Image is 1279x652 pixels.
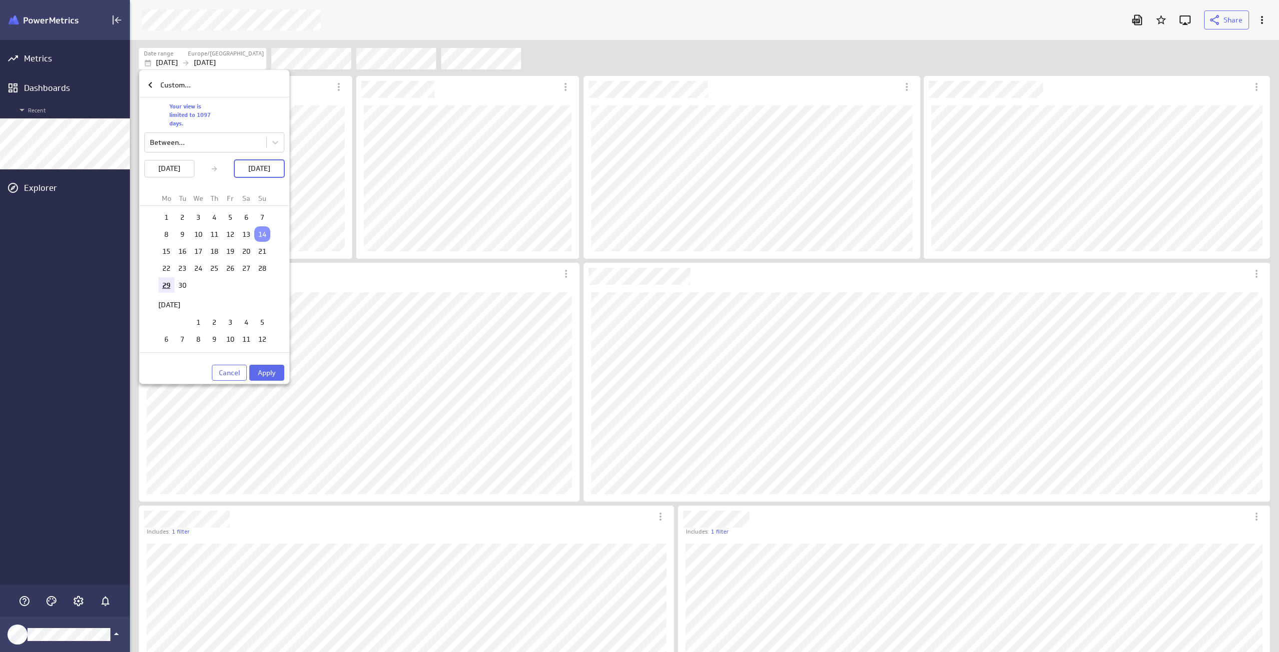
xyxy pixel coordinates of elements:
td: Choose Monday, October 6, 2025 as your check-out date. It’s available. [158,331,174,347]
td: Choose Sunday, October 5, 2025 as your check-out date. It’s available. [254,314,270,330]
span: Cancel [219,368,240,377]
td: Selected as start date. Sunday, September 14, 2025 [254,226,270,242]
span: Apply [258,368,276,377]
p: [DATE] [158,163,180,174]
small: Th [210,194,218,203]
td: Choose Tuesday, September 23, 2025 as your check-out date. It’s available. [174,260,190,276]
td: Choose Wednesday, September 17, 2025 as your check-out date. It’s available. [190,243,206,259]
td: Choose Sunday, September 21, 2025 as your check-out date. It’s available. [254,243,270,259]
button: Apply [249,365,284,381]
td: Choose Friday, September 19, 2025 as your check-out date. It’s available. [222,243,238,259]
td: Choose Saturday, September 6, 2025 as your check-out date. It’s available. [238,209,254,225]
td: Choose Monday, September 22, 2025 as your check-out date. It’s available. [158,260,174,276]
td: Choose Sunday, October 19, 2025 as your check-out date. It’s available. [254,348,270,364]
div: Your view is limited to 1097 days.Between...[DATE][DATE]CalendarCancelApply [139,97,289,381]
td: Choose Saturday, October 4, 2025 as your check-out date. It’s available. [238,314,254,330]
td: Choose Tuesday, September 9, 2025 as your check-out date. It’s available. [174,226,190,242]
button: Cancel [212,365,247,381]
div: Custom... [139,73,289,97]
td: Choose Friday, September 26, 2025 as your check-out date. It’s available. [222,260,238,276]
td: Choose Wednesday, October 8, 2025 as your check-out date. It’s available. [190,331,206,347]
td: Choose Thursday, October 16, 2025 as your check-out date. It’s available. [206,348,222,364]
small: Su [258,194,266,203]
td: Choose Friday, September 5, 2025 as your check-out date. It’s available. [222,209,238,225]
td: Choose Wednesday, October 1, 2025 as your check-out date. It’s available. [190,314,206,330]
small: Mo [162,194,171,203]
td: Choose Friday, October 10, 2025 as your check-out date. It’s available. [222,331,238,347]
td: Choose Friday, September 12, 2025 as your check-out date. It’s available. [222,226,238,242]
td: Choose Sunday, September 28, 2025 as your check-out date. It’s available. [254,260,270,276]
td: Choose Saturday, September 27, 2025 as your check-out date. It’s available. [238,260,254,276]
td: Choose Monday, September 29, 2025 as your check-out date. It’s available. [158,277,174,293]
small: We [193,194,203,203]
div: Between... [150,138,185,147]
td: Choose Thursday, September 11, 2025 as your check-out date. It’s available. [206,226,222,242]
td: Choose Tuesday, September 30, 2025 as your check-out date. It’s available. [174,277,190,293]
td: Choose Monday, September 1, 2025 as your check-out date. It’s available. [158,209,174,225]
td: Choose Monday, September 15, 2025 as your check-out date. It’s available. [158,243,174,259]
p: Your view is limited to 1097 days. [169,102,215,127]
td: Choose Thursday, October 2, 2025 as your check-out date. It’s available. [206,314,222,330]
p: Custom... [160,80,191,90]
p: [DATE] [248,163,270,174]
td: Choose Saturday, October 11, 2025 as your check-out date. It’s available. [238,331,254,347]
button: [DATE] [234,160,284,177]
td: Choose Thursday, September 4, 2025 as your check-out date. It’s available. [206,209,222,225]
td: Choose Saturday, October 18, 2025 as your check-out date. It’s available. [238,348,254,364]
small: Tu [179,194,186,203]
td: Choose Sunday, September 7, 2025 as your check-out date. It’s available. [254,209,270,225]
td: Choose Saturday, September 13, 2025 as your check-out date. It’s available. [238,226,254,242]
td: Choose Thursday, September 25, 2025 as your check-out date. It’s available. [206,260,222,276]
td: Choose Tuesday, October 7, 2025 as your check-out date. It’s available. [174,331,190,347]
td: Choose Friday, October 3, 2025 as your check-out date. It’s available. [222,314,238,330]
td: Choose Tuesday, September 2, 2025 as your check-out date. It’s available. [174,209,190,225]
td: Choose Tuesday, September 16, 2025 as your check-out date. It’s available. [174,243,190,259]
small: Sa [242,194,250,203]
td: Choose Wednesday, September 24, 2025 as your check-out date. It’s available. [190,260,206,276]
td: Choose Thursday, October 9, 2025 as your check-out date. It’s available. [206,331,222,347]
small: Fr [227,194,234,203]
strong: [DATE] [158,300,180,309]
td: Choose Wednesday, September 10, 2025 as your check-out date. It’s available. [190,226,206,242]
td: Choose Wednesday, October 15, 2025 as your check-out date. It’s available. [190,348,206,364]
td: Choose Tuesday, October 14, 2025 as your check-out date. It’s available. [174,348,190,364]
button: [DATE] [144,160,194,177]
td: Choose Monday, September 8, 2025 as your check-out date. It’s available. [158,226,174,242]
td: Choose Saturday, September 20, 2025 as your check-out date. It’s available. [238,243,254,259]
td: Choose Monday, October 13, 2025 as your check-out date. It’s available. [158,348,174,364]
td: Choose Wednesday, September 3, 2025 as your check-out date. It’s available. [190,209,206,225]
td: Choose Thursday, September 18, 2025 as your check-out date. It’s available. [206,243,222,259]
td: Choose Friday, October 17, 2025 as your check-out date. It’s available. [222,348,238,364]
td: Choose Sunday, October 12, 2025 as your check-out date. It’s available. [254,331,270,347]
